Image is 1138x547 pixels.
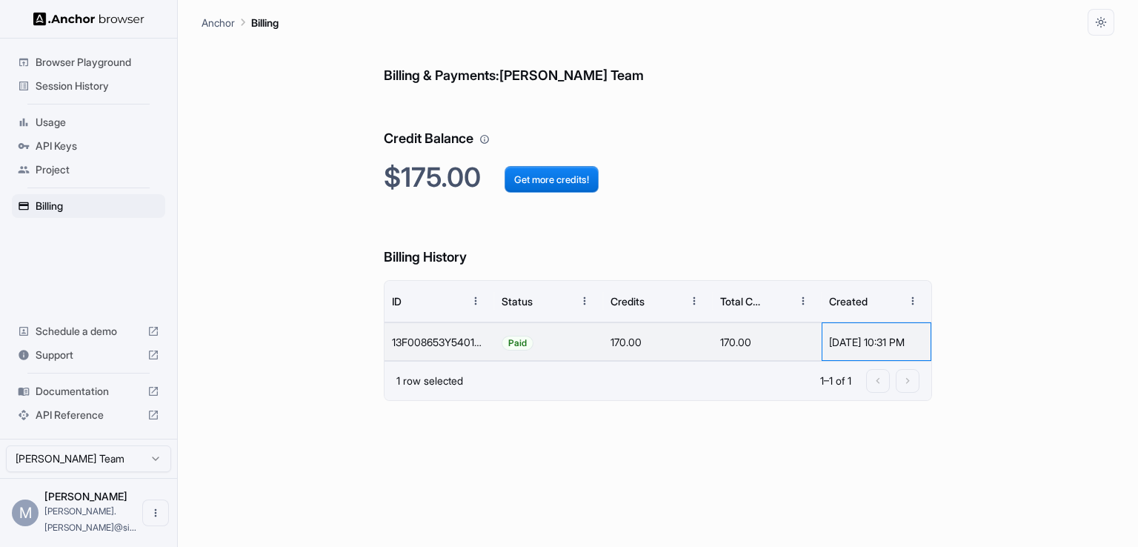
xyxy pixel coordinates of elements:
[385,322,494,361] div: 13F008653Y540170N
[479,134,490,145] svg: Your credit balance will be consumed as you use the API. Visit the usage page to view a breakdown...
[763,288,790,314] button: Sort
[36,162,159,177] span: Project
[12,134,165,158] div: API Keys
[571,288,598,314] button: Menu
[392,295,402,308] div: ID
[33,12,144,26] img: Anchor Logo
[396,374,463,388] div: 1 row selected
[12,343,165,367] div: Support
[505,166,599,193] button: Get more credits!
[681,288,708,314] button: Menu
[12,379,165,403] div: Documentation
[12,74,165,98] div: Session History
[12,500,39,526] div: M
[545,288,571,314] button: Sort
[142,500,169,526] button: Open menu
[436,288,462,314] button: Sort
[384,36,931,87] h6: Billing & Payments: [PERSON_NAME] Team
[462,288,489,314] button: Menu
[44,505,136,533] span: mayur.joshi@simplifyx.ai
[36,55,159,70] span: Browser Playground
[44,490,127,503] span: Mayur Joshi
[502,324,533,362] span: Paid
[36,384,142,399] span: Documentation
[36,139,159,153] span: API Keys
[829,323,924,361] div: [DATE] 10:31 PM
[899,288,926,314] button: Menu
[36,115,159,130] span: Usage
[713,322,822,361] div: 170.00
[202,14,279,30] nav: breadcrumb
[12,110,165,134] div: Usage
[12,319,165,343] div: Schedule a demo
[36,79,159,93] span: Session History
[251,15,279,30] p: Billing
[603,322,713,361] div: 170.00
[384,162,931,193] h2: $175.00
[36,324,142,339] span: Schedule a demo
[610,295,645,308] div: Credits
[12,158,165,182] div: Project
[12,194,165,218] div: Billing
[873,288,899,314] button: Sort
[12,403,165,427] div: API Reference
[820,374,851,388] p: 1–1 of 1
[36,199,159,213] span: Billing
[502,295,533,308] div: Status
[36,408,142,422] span: API Reference
[36,348,142,362] span: Support
[790,288,816,314] button: Menu
[202,15,235,30] p: Anchor
[12,50,165,74] div: Browser Playground
[829,295,868,308] div: Created
[654,288,681,314] button: Sort
[720,295,762,308] div: Total Cost
[384,217,931,268] h6: Billing History
[384,99,931,150] h6: Credit Balance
